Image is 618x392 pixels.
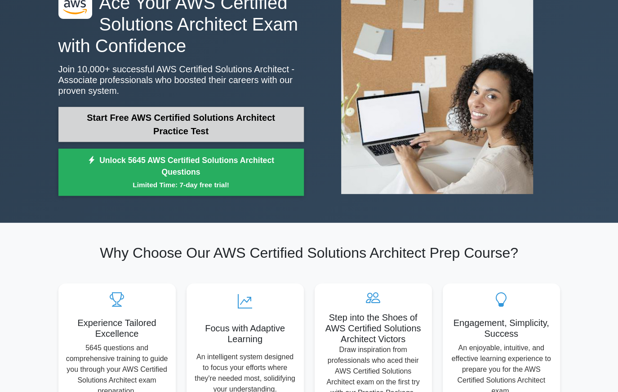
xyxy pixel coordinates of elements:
h5: Focus with Adaptive Learning [194,323,297,344]
small: Limited Time: 7-day free trial! [70,180,293,190]
p: Join 10,000+ successful AWS Certified Solutions Architect - Associate professionals who boosted t... [58,64,304,96]
h2: Why Choose Our AWS Certified Solutions Architect Prep Course? [58,244,560,261]
a: Unlock 5645 AWS Certified Solutions Architect QuestionsLimited Time: 7-day free trial! [58,149,304,196]
h5: Experience Tailored Excellence [66,317,169,339]
a: Start Free AWS Certified Solutions Architect Practice Test [58,107,304,142]
h5: Engagement, Simplicity, Success [450,317,553,339]
h5: Step into the Shoes of AWS Certified Solutions Architect Victors [322,312,425,344]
